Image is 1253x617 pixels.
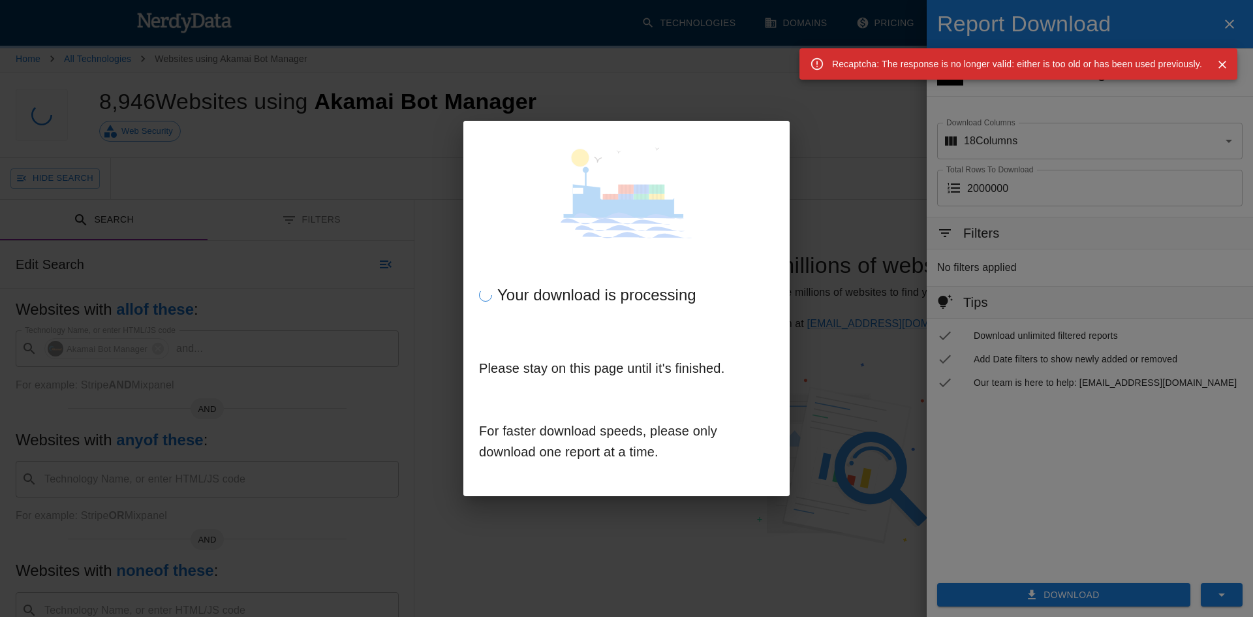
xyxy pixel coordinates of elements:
img: undraw_Container_ship_ok1c.svg [474,147,779,238]
h6: For faster download speeds, please only download one report at a time. [479,400,774,483]
button: Close [1213,55,1232,74]
div: Your download is processing [479,285,774,306]
iframe: Drift Widget Chat Controller [1188,524,1237,574]
h6: Please stay on this page until it's finished. [479,337,774,400]
div: Recaptcha: The response is no longer valid: either is too old or has been used previously. [832,52,1202,76]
